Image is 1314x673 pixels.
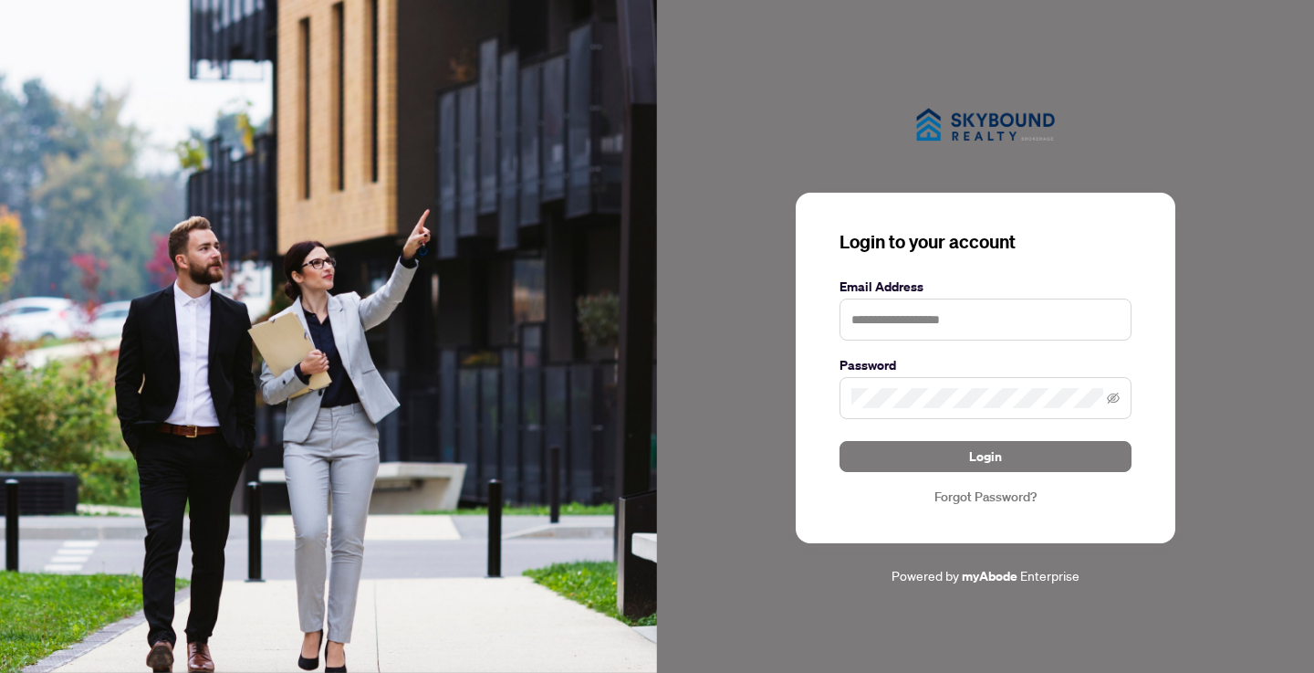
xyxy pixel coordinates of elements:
[1107,392,1120,405] span: eye-invisible
[839,441,1131,472] button: Login
[1020,567,1079,584] span: Enterprise
[892,567,959,584] span: Powered by
[839,355,1131,375] label: Password
[969,442,1002,471] span: Login
[839,487,1131,507] a: Forgot Password?
[894,87,1077,163] img: ma-logo
[839,229,1131,255] h3: Login to your account
[839,277,1131,297] label: Email Address
[962,566,1017,586] a: myAbode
